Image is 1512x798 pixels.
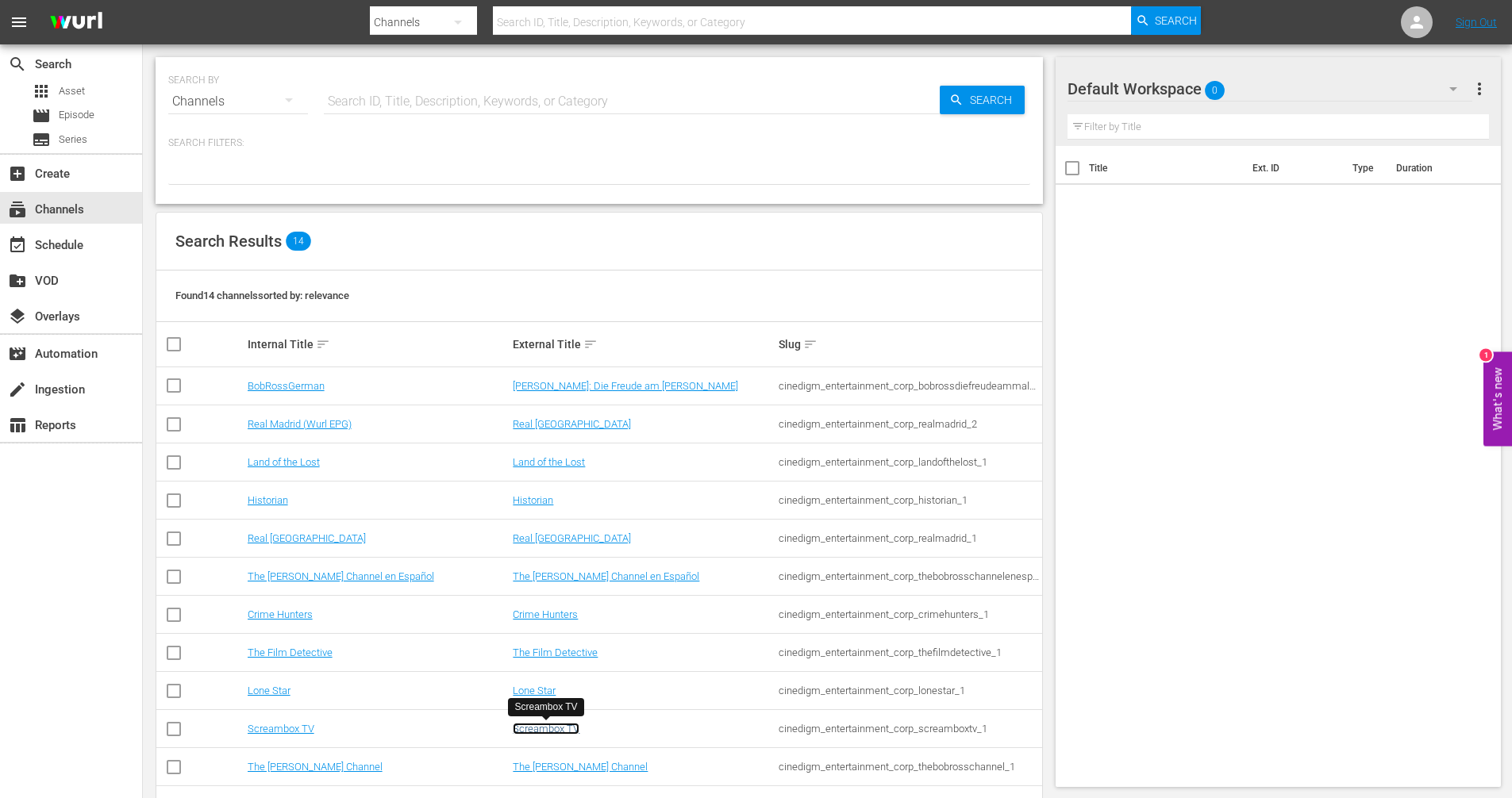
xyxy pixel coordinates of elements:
a: The [PERSON_NAME] Channel [513,761,648,773]
a: Sign Out [1456,16,1497,29]
div: 1 [1479,349,1492,362]
div: cinedigm_entertainment_corp_realmadrid_1 [779,532,1040,544]
span: Search [8,55,27,74]
a: BobRossGerman [248,380,325,392]
span: 0 [1205,74,1225,107]
div: External Title [513,335,774,354]
th: Title [1089,146,1243,190]
div: cinedigm_entertainment_corp_thefilmdetective_1 [779,646,1040,658]
span: Ingestion [8,380,27,399]
button: more_vert [1470,70,1489,108]
span: Episode [59,107,94,123]
span: VOD [8,271,27,290]
span: Asset [59,83,85,99]
span: Reports [8,416,27,435]
a: The [PERSON_NAME] Channel en Español [248,570,434,582]
span: sort [583,337,598,351]
div: Slug [779,335,1040,354]
a: Lone Star [248,685,290,696]
a: The [PERSON_NAME] Channel [248,761,383,773]
div: cinedigm_entertainment_corp_landofthelost_1 [779,456,1040,468]
span: Search [964,86,1025,114]
div: cinedigm_entertainment_corp_screamboxtv_1 [779,723,1040,735]
a: Crime Hunters [248,608,313,620]
span: Automation [8,344,27,363]
a: Historian [248,494,288,506]
div: cinedigm_entertainment_corp_bobrossdiefreudeammalen_1 [779,380,1040,392]
a: Real [GEOGRAPHIC_DATA] [248,532,366,544]
a: The Film Detective [513,646,598,658]
span: more_vert [1470,79,1489,98]
div: Internal Title [248,335,509,354]
th: Ext. ID [1243,146,1344,190]
a: Screambox TV [248,723,314,735]
a: The Film Detective [248,646,333,658]
span: Channels [8,200,27,219]
button: Open Feedback Widget [1483,352,1512,447]
span: Series [59,132,87,148]
div: Channels [168,79,308,124]
p: Search Filters: [168,136,1030,150]
img: ans4CAIJ8jUAAAAAAAAAAAAAAAAAAAAAAAAgQb4GAAAAAAAAAAAAAAAAAAAAAAAAJMjXAAAAAAAAAAAAAAAAAAAAAAAAgAT5G... [38,4,114,41]
a: Lone Star [513,685,556,696]
a: Real [GEOGRAPHIC_DATA] [513,418,631,430]
th: Type [1343,146,1387,190]
span: sort [803,337,818,351]
a: Historian [513,494,553,506]
div: Default Workspace [1068,67,1472,111]
span: Create [8,164,27,183]
th: Duration [1387,146,1482,190]
a: Land of the Lost [248,456,320,468]
span: Series [32,130,51,149]
span: Asset [32,82,51,101]
button: Search [940,86,1025,114]
span: sort [316,337,330,351]
div: cinedigm_entertainment_corp_crimehunters_1 [779,608,1040,620]
a: Real Madrid (Wurl EPG) [248,418,352,430]
span: Episode [32,106,51,125]
span: Schedule [8,236,27,255]
span: Found 14 channels sorted by: relevance [175,290,349,301]
div: cinedigm_entertainment_corp_historian_1 [779,494,1040,506]
span: Search Results [175,232,282,251]
div: cinedigm_entertainment_corp_thebobrosschannelenespaol_1 [779,570,1040,582]
span: 14 [286,232,311,251]
div: Screambox TV [514,700,577,714]
button: Search [1131,6,1201,35]
span: menu [10,13,29,32]
a: The [PERSON_NAME] Channel en Español [513,570,699,582]
a: Land of the Lost [513,456,585,468]
a: Crime Hunters [513,608,578,620]
span: Overlays [8,307,27,326]
span: Search [1155,6,1197,35]
div: cinedigm_entertainment_corp_thebobrosschannel_1 [779,761,1040,773]
div: cinedigm_entertainment_corp_lonestar_1 [779,685,1040,696]
a: [PERSON_NAME]: Die Freude am [PERSON_NAME] [513,380,738,392]
div: cinedigm_entertainment_corp_realmadrid_2 [779,418,1040,430]
a: Real [GEOGRAPHIC_DATA] [513,532,631,544]
a: Screambox TV [513,723,579,735]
